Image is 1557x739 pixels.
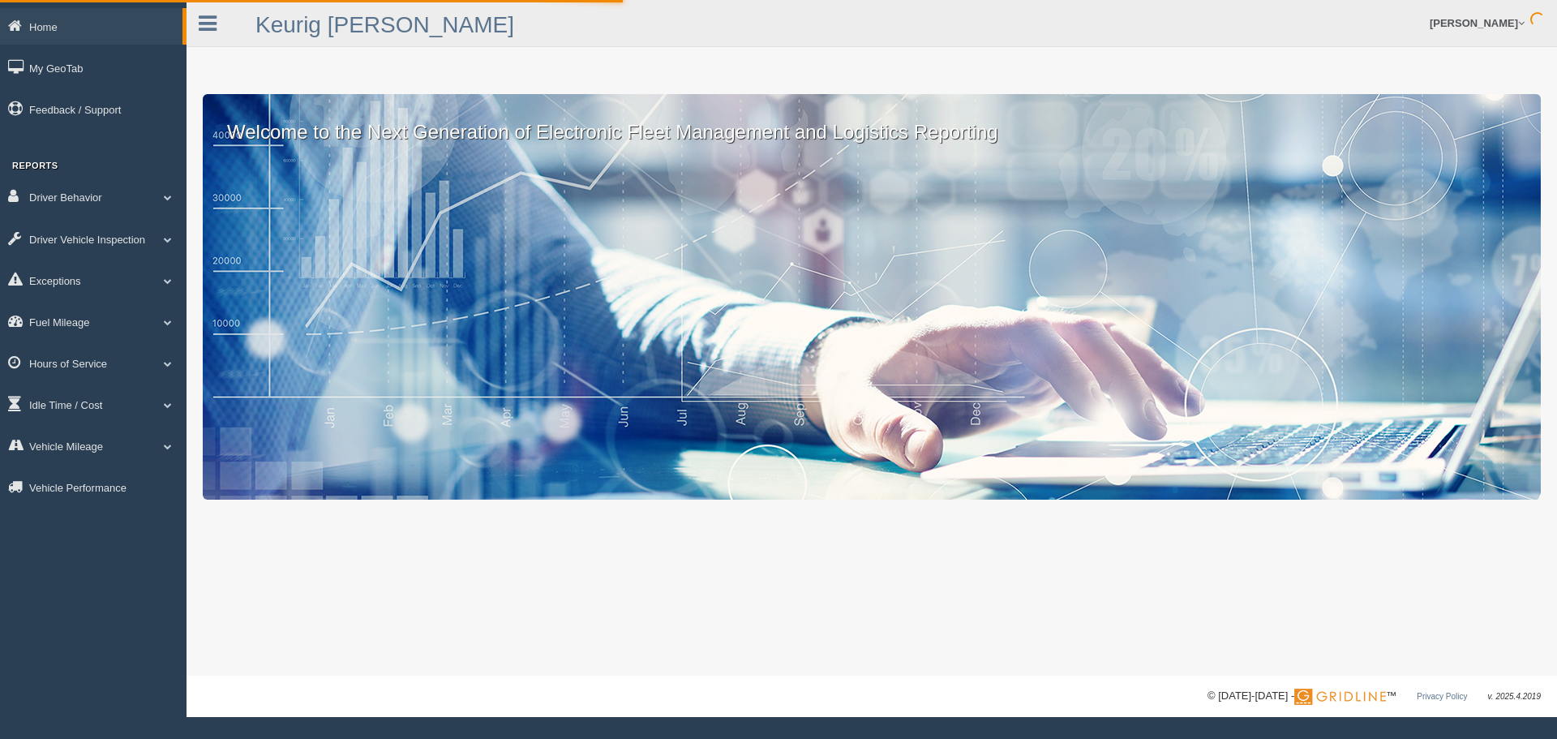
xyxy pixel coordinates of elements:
[1294,689,1386,705] img: Gridline
[1207,688,1541,705] div: © [DATE]-[DATE] - ™
[1488,692,1541,701] span: v. 2025.4.2019
[255,12,514,37] a: Keurig [PERSON_NAME]
[1417,692,1467,701] a: Privacy Policy
[203,94,1541,146] p: Welcome to the Next Generation of Electronic Fleet Management and Logistics Reporting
